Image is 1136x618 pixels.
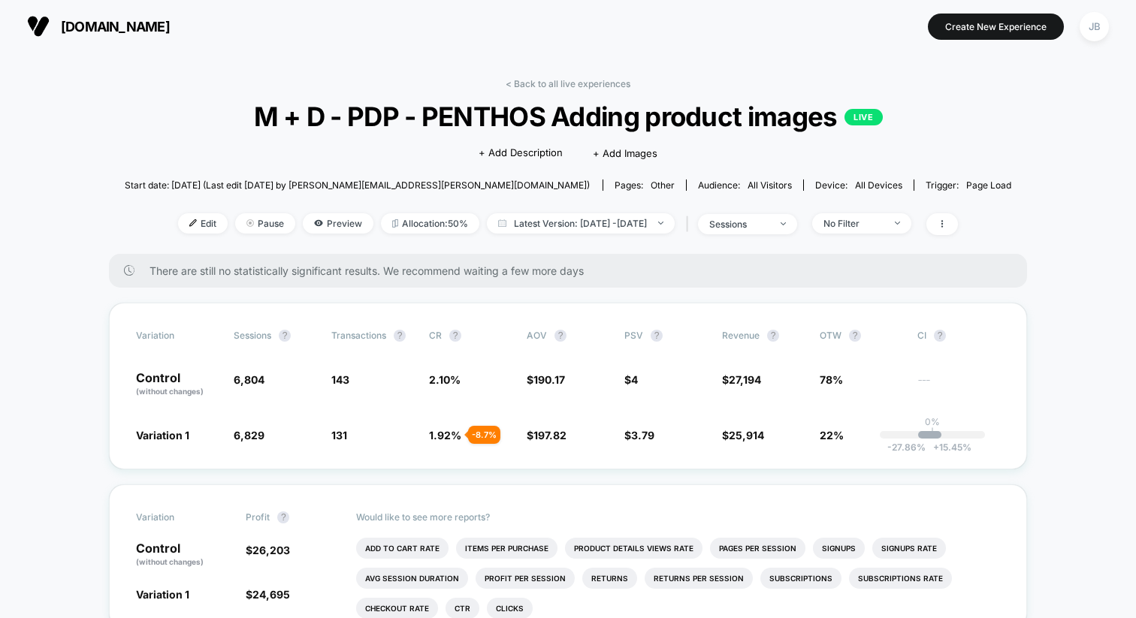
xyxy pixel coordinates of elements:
li: Product Details Views Rate [565,538,702,559]
span: --- [917,375,1000,397]
span: AOV [527,330,547,341]
span: $ [527,373,565,386]
p: LIVE [844,109,882,125]
div: No Filter [823,218,884,229]
div: sessions [709,219,769,230]
span: Sessions [234,330,271,341]
span: Transactions [331,330,386,341]
span: + Add Description [479,146,563,161]
button: ? [767,330,779,342]
div: - 8.7 % [468,426,500,444]
span: Start date: [DATE] (Last edit [DATE] by [PERSON_NAME][EMAIL_ADDRESS][PERSON_NAME][DOMAIN_NAME]) [125,179,590,191]
img: end [246,219,254,227]
p: Would like to see more reports? [356,511,1001,523]
span: 131 [331,429,347,442]
li: Subscriptions [760,568,841,589]
li: Subscriptions Rate [849,568,952,589]
span: 26,203 [252,544,290,556]
span: + Add Images [593,147,657,159]
span: Edit [178,213,228,234]
p: Control [136,372,219,397]
span: Variation 1 [136,429,189,442]
span: CR [429,330,442,341]
span: (without changes) [136,557,204,566]
span: other [651,179,675,191]
span: 190.17 [533,373,565,386]
span: Pause [235,213,295,234]
img: end [781,222,786,225]
span: 197.82 [533,429,566,442]
div: Trigger: [926,179,1011,191]
div: Pages: [615,179,675,191]
button: ? [849,330,861,342]
div: JB [1080,12,1109,41]
img: edit [189,219,197,227]
span: 78% [820,373,843,386]
span: $ [624,373,638,386]
span: 22% [820,429,844,442]
span: Preview [303,213,373,234]
span: -27.86 % [887,442,926,453]
button: ? [279,330,291,342]
li: Avg Session Duration [356,568,468,589]
span: | [682,213,698,235]
li: Profit Per Session [476,568,575,589]
span: PSV [624,330,643,341]
button: ? [449,330,461,342]
span: 24,695 [252,588,290,601]
img: rebalance [392,219,398,228]
span: Page Load [966,179,1011,191]
li: Signups [813,538,865,559]
button: ? [394,330,406,342]
span: 25,914 [729,429,764,442]
button: [DOMAIN_NAME] [23,14,174,38]
span: M + D - PDP - PENTHOS Adding product images [169,101,967,132]
span: Variation [136,511,219,523]
div: Audience: [698,179,792,191]
span: 1.92 % [429,429,461,442]
span: 27,194 [729,373,761,386]
button: ? [277,511,289,523]
span: 6,829 [234,429,264,442]
span: Variation [136,330,219,342]
span: $ [246,544,290,556]
span: All Visitors [748,179,792,191]
p: Control [136,542,231,568]
li: Pages Per Session [710,538,805,559]
span: $ [722,429,764,442]
a: < Back to all live experiences [506,78,630,89]
p: | [931,427,934,439]
button: JB [1075,11,1113,42]
span: 2.10 % [429,373,461,386]
span: 4 [631,373,638,386]
span: Revenue [722,330,760,341]
span: $ [527,429,566,442]
span: 15.45 % [926,442,971,453]
span: $ [722,373,761,386]
li: Returns Per Session [645,568,753,589]
img: Visually logo [27,15,50,38]
button: ? [934,330,946,342]
span: Allocation: 50% [381,213,479,234]
img: end [895,222,900,225]
span: CI [917,330,1000,342]
span: 6,804 [234,373,264,386]
span: + [933,442,939,453]
li: Returns [582,568,637,589]
span: [DOMAIN_NAME] [61,19,170,35]
span: all devices [855,179,902,191]
p: 0% [925,416,940,427]
li: Items Per Purchase [456,538,557,559]
img: end [658,222,663,225]
span: Latest Version: [DATE] - [DATE] [487,213,675,234]
button: Create New Experience [928,14,1064,40]
span: Variation 1 [136,588,189,601]
span: $ [624,429,654,442]
li: Add To Cart Rate [356,538,449,559]
span: $ [246,588,290,601]
span: Device: [803,179,914,191]
span: There are still no statistically significant results. We recommend waiting a few more days [150,264,997,277]
li: Signups Rate [872,538,946,559]
span: 143 [331,373,349,386]
span: 3.79 [631,429,654,442]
